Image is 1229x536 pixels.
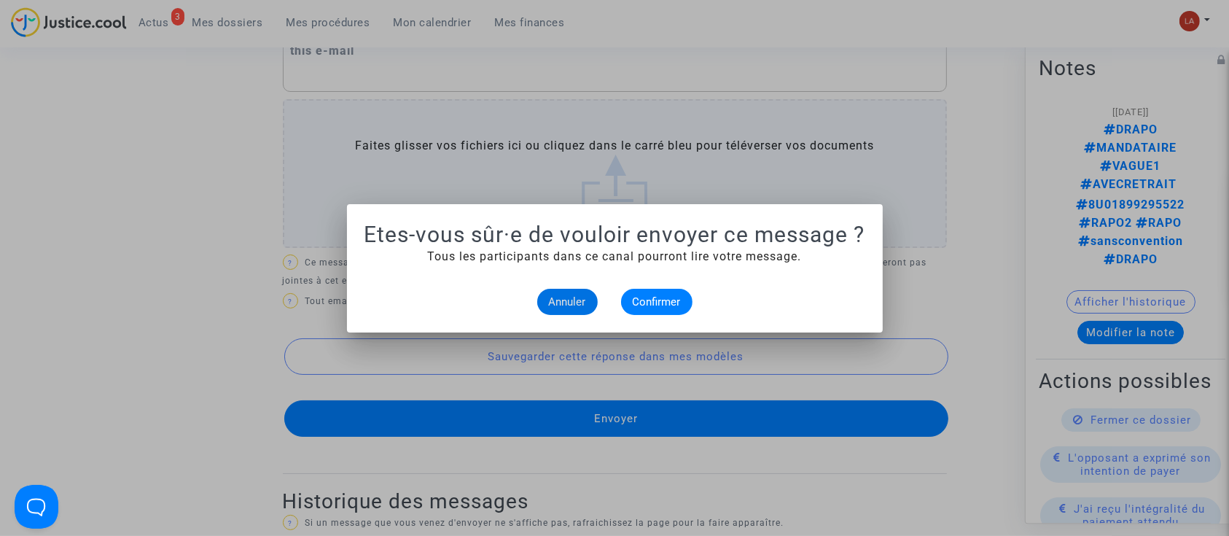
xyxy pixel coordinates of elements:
[621,289,692,315] button: Confirmer
[633,295,681,308] span: Confirmer
[364,222,865,248] h1: Etes-vous sûr·e de vouloir envoyer ce message ?
[428,249,802,263] span: Tous les participants dans ce canal pourront lire votre message.
[15,485,58,529] iframe: Help Scout Beacon - Open
[549,295,586,308] span: Annuler
[537,289,598,315] button: Annuler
